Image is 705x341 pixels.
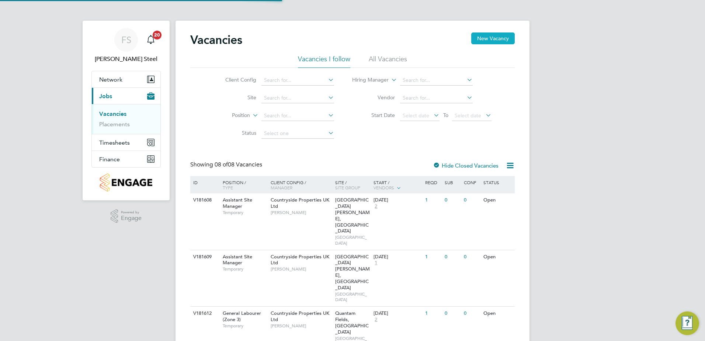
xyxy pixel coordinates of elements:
span: 2 [374,317,378,323]
span: Site Group [335,185,360,190]
div: 0 [443,250,462,264]
div: Reqd [423,176,442,189]
img: countryside-properties-logo-retina.png [100,173,152,192]
div: Status [482,176,514,189]
span: Select date [403,112,429,119]
a: Vacancies [99,110,126,117]
div: [DATE] [374,197,421,203]
span: 20 [153,31,162,39]
input: Select one [261,128,334,139]
span: Timesheets [99,139,130,146]
span: [GEOGRAPHIC_DATA] [335,234,370,246]
span: Vendors [374,185,394,190]
div: 0 [462,307,481,320]
span: Flynn Steel [91,55,161,63]
span: Jobs [99,93,112,100]
span: [PERSON_NAME] [271,323,331,329]
a: Placements [99,121,130,128]
span: Countryside Properties UK Ltd [271,254,329,266]
span: [GEOGRAPHIC_DATA] [335,291,370,303]
label: Hiring Manager [346,76,389,84]
span: 2 [374,203,378,210]
span: 08 of [215,161,228,168]
span: Assistant Site Manager [223,197,252,209]
label: Hide Closed Vacancies [433,162,499,169]
div: Conf [462,176,481,189]
span: Type [223,185,233,190]
div: 1 [423,250,442,264]
span: General Labourer (Zone 3) [223,310,261,323]
div: Position / [217,176,269,194]
div: Showing [190,161,264,169]
span: [PERSON_NAME] [271,266,331,272]
button: Finance [92,151,160,167]
input: Search for... [261,93,334,103]
h2: Vacancies [190,32,242,47]
span: Temporary [223,266,267,272]
span: [GEOGRAPHIC_DATA][PERSON_NAME], [GEOGRAPHIC_DATA] [335,254,370,291]
span: Powered by [121,209,142,216]
div: [DATE] [374,254,421,260]
div: Open [482,307,514,320]
div: Client Config / [269,176,333,194]
span: 1 [374,260,378,266]
div: 0 [443,193,462,207]
div: Site / [333,176,372,194]
label: Position [208,112,250,119]
span: Temporary [223,210,267,216]
div: Open [482,193,514,207]
span: [PERSON_NAME] [271,210,331,216]
span: Select date [455,112,481,119]
div: 0 [443,307,462,320]
div: ID [191,176,217,189]
input: Search for... [261,75,334,86]
div: [DATE] [374,310,421,317]
nav: Main navigation [83,21,170,200]
span: To [441,110,451,120]
div: V181612 [191,307,217,320]
button: Network [92,71,160,87]
a: FS[PERSON_NAME] Steel [91,28,161,63]
div: Open [482,250,514,264]
a: Powered byEngage [111,209,142,223]
input: Search for... [400,93,473,103]
span: 08 Vacancies [215,161,262,168]
button: Jobs [92,88,160,104]
input: Search for... [261,111,334,121]
span: FS [121,35,131,45]
span: Countryside Properties UK Ltd [271,197,329,209]
span: Network [99,76,122,83]
li: Vacancies I follow [298,55,350,68]
button: New Vacancy [471,32,515,44]
span: Finance [99,156,120,163]
span: Engage [121,215,142,221]
div: 1 [423,307,442,320]
span: Countryside Properties UK Ltd [271,310,329,323]
div: Sub [443,176,462,189]
div: 0 [462,193,481,207]
label: Site [214,94,256,101]
div: V181609 [191,250,217,264]
label: Start Date [352,112,395,118]
input: Search for... [400,75,473,86]
a: Go to home page [91,173,161,192]
label: Status [214,130,256,136]
span: Assistant Site Manager [223,254,252,266]
label: Client Config [214,76,256,83]
div: V181608 [191,193,217,207]
div: 1 [423,193,442,207]
span: Manager [271,185,292,190]
div: Start / [372,176,423,194]
span: [GEOGRAPHIC_DATA][PERSON_NAME], [GEOGRAPHIC_DATA] [335,197,370,234]
span: Temporary [223,323,267,329]
div: Jobs [92,104,160,134]
button: Engage Resource Center [676,311,699,335]
div: 0 [462,250,481,264]
label: Vendor [352,94,395,101]
button: Timesheets [92,134,160,151]
li: All Vacancies [369,55,407,68]
a: 20 [143,28,158,52]
span: Quantam Fields, [GEOGRAPHIC_DATA] [335,310,369,335]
